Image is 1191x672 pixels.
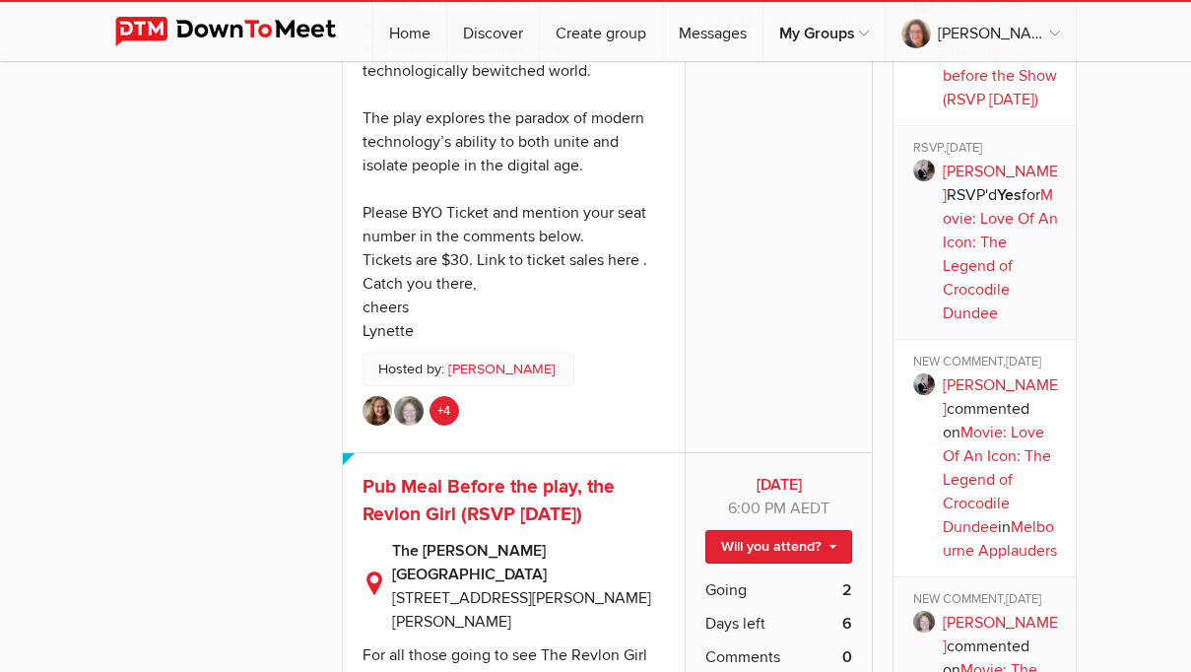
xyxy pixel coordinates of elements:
a: [PERSON_NAME] [943,613,1058,656]
img: Sally Ann [363,396,392,426]
b: The [PERSON_NAME][GEOGRAPHIC_DATA] [392,539,666,586]
div: NEW COMMENT, [913,591,1062,611]
a: Pub Meal Before the play, the Revlon Girl (RSVP [DATE]) [363,475,615,527]
a: Create group [540,2,662,61]
a: [PERSON_NAME] [886,2,1076,61]
img: Lynette W [394,396,424,426]
a: Will you attend? [705,530,852,564]
span: Going [705,578,747,602]
div: NEW COMMENT, [913,354,1062,373]
span: Australia/Sydney [790,499,829,518]
span: [STREET_ADDRESS][PERSON_NAME][PERSON_NAME] [392,588,651,632]
b: [DATE] [705,473,852,497]
b: 2 [842,578,852,602]
span: 6:00 PM [728,499,786,518]
span: [DATE] [947,140,982,156]
p: commented on in [943,373,1062,563]
a: +4 [430,396,459,426]
a: [PERSON_NAME] [943,162,1058,205]
a: Movie: Love Of An Icon: The Legend of Crocodile Dundee [943,423,1051,537]
p: RSVP'd for [943,160,1062,325]
a: Messages [663,2,762,61]
b: 0 [842,645,852,669]
p: Hosted by: [363,353,574,386]
a: My Groups [763,2,885,61]
a: Movie: Love Of An Icon: The Legend of Crocodile Dundee [943,185,1058,323]
b: 6 [842,612,852,636]
a: Home [373,2,446,61]
a: Dinner before the Show (RSVP [DATE]) [943,42,1057,109]
div: RSVP, [913,140,1062,160]
span: Comments [705,645,780,669]
a: [PERSON_NAME] [448,359,556,380]
a: Discover [447,2,539,61]
a: Melbourne Applauders [943,517,1057,561]
b: Yes [997,185,1022,205]
span: Days left [705,612,765,636]
a: [PERSON_NAME] [943,375,1058,419]
span: [DATE] [1006,354,1041,370]
span: [DATE] [1006,591,1041,607]
img: DownToMeet [115,17,366,46]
